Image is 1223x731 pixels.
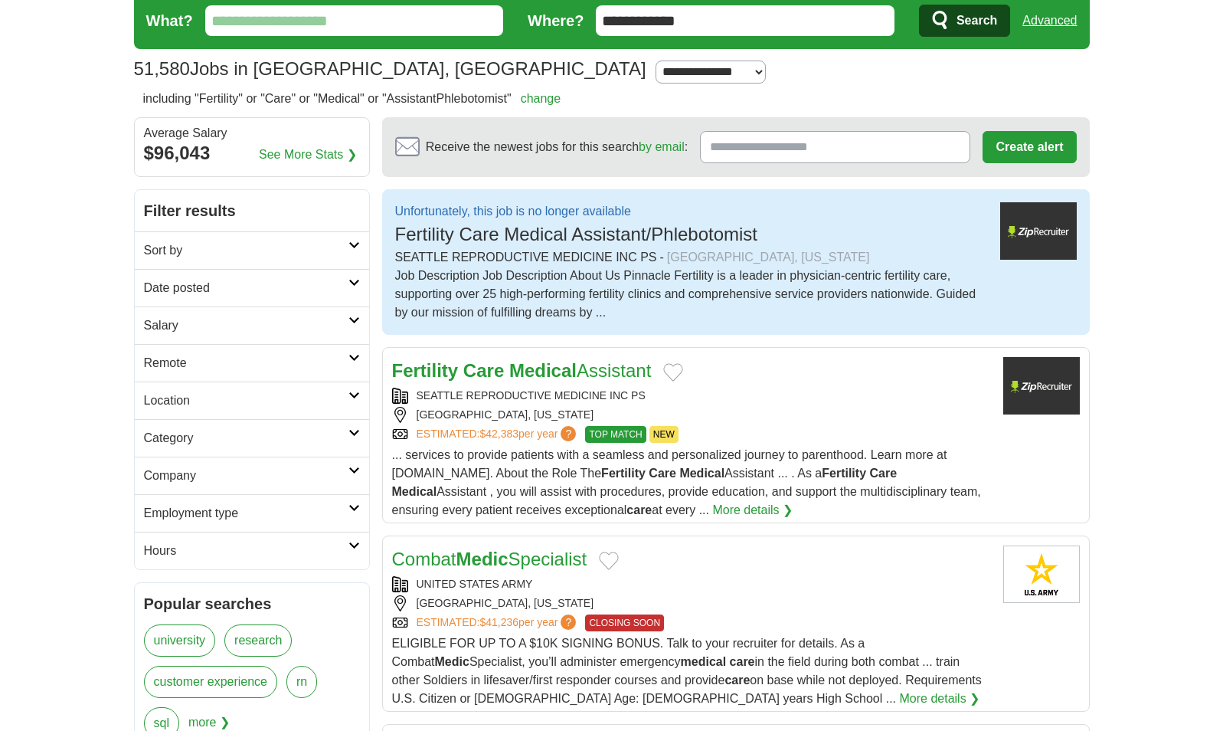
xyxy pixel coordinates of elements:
strong: Medical [679,467,724,480]
h2: Company [144,467,348,485]
iframe: Sign in with Google Dialog [908,15,1208,194]
span: NEW [649,426,679,443]
a: Location [135,382,369,419]
h2: Popular searches [144,592,360,615]
div: [GEOGRAPHIC_DATA], [US_STATE] [392,407,991,423]
a: Category [135,419,369,457]
strong: care [626,503,652,516]
h2: Employment type [144,504,348,523]
div: [GEOGRAPHIC_DATA], [US_STATE] [392,595,991,611]
span: CLOSING SOON [585,615,664,631]
strong: Fertility [392,360,459,381]
a: rn [286,666,317,698]
a: Sort by [135,231,369,269]
strong: care [724,674,750,687]
p: Unfortunately, this job is no longer available [395,202,758,221]
div: Average Salary [144,127,360,139]
strong: Fertility [601,467,646,480]
a: More details ❯ [900,690,980,708]
h2: Date posted [144,279,348,297]
a: Company [135,457,369,494]
a: research [224,624,292,657]
span: - [659,248,663,267]
h2: Hours [144,542,348,560]
h2: Filter results [135,190,369,231]
a: ESTIMATED:$41,236per year? [417,615,580,631]
a: See More Stats ❯ [259,146,357,164]
a: CombatMedicSpecialist [392,549,587,569]
strong: Care [463,360,504,381]
a: Remote [135,344,369,382]
strong: Medical [392,485,437,498]
a: Advanced [1022,5,1077,36]
img: ZipRecruiter logo [1000,202,1077,260]
a: UNITED STATES ARMY [417,578,533,590]
div: SEATTLE REPRODUCTIVE MEDICINE INC PS [392,388,991,404]
span: ? [561,426,576,441]
span: ELIGIBLE FOR UP TO A $10K SIGNING BONUS. Talk to your recruiter for details. As a Combat Speciali... [392,637,982,705]
a: Salary [135,306,369,344]
strong: care [730,655,755,668]
div: SEATTLE REPRODUCTIVE MEDICINE INC PS [395,248,988,267]
div: [GEOGRAPHIC_DATA], [US_STATE] [667,248,870,267]
span: ? [561,615,576,630]
h1: Jobs in [GEOGRAPHIC_DATA], [GEOGRAPHIC_DATA] [134,58,646,79]
a: Hours [135,532,369,569]
span: Receive the newest jobs for this search : [426,138,688,156]
a: Fertility Care MedicalAssistant [392,360,652,381]
strong: Medical [509,360,577,381]
a: by email [639,140,685,153]
a: Date posted [135,269,369,306]
div: $96,043 [144,139,360,167]
button: Add to favorite jobs [599,552,619,570]
button: Add to favorite jobs [663,363,683,382]
span: TOP MATCH [585,426,646,443]
h2: Salary [144,316,348,335]
a: Employment type [135,494,369,532]
h2: including "Fertility" or "Care" or "Medical" or "AssistantPhlebotomist" [143,90,561,108]
button: Search [919,5,1010,37]
a: change [521,92,561,105]
label: What? [146,9,193,32]
a: ESTIMATED:$42,383per year? [417,426,580,443]
span: Search [956,5,997,36]
span: $42,383 [479,428,518,440]
strong: Medic [456,549,508,569]
strong: Care [649,467,676,480]
h2: Category [144,429,348,447]
img: United States Army logo [1003,546,1080,603]
strong: Medic [435,655,469,668]
a: More details ❯ [712,501,793,520]
span: 51,580 [134,55,190,83]
strong: medical [681,655,727,668]
strong: Care [870,467,898,480]
span: ... services to provide patients with a seamless and personalized journey to parenthood. Learn mo... [392,448,981,516]
h2: Remote [144,354,348,372]
h2: Location [144,392,348,410]
a: university [144,624,216,657]
a: customer experience [144,666,278,698]
span: Fertility Care Medical Assistant/Phlebotomist [395,224,758,244]
img: Company logo [1003,357,1080,415]
span: $41,236 [479,616,518,628]
div: Job Description Job Description About Us Pinnacle Fertility is a leader in physician-centric fert... [395,267,988,322]
h2: Sort by [144,241,348,260]
strong: Fertility [822,467,866,480]
label: Where? [528,9,584,32]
